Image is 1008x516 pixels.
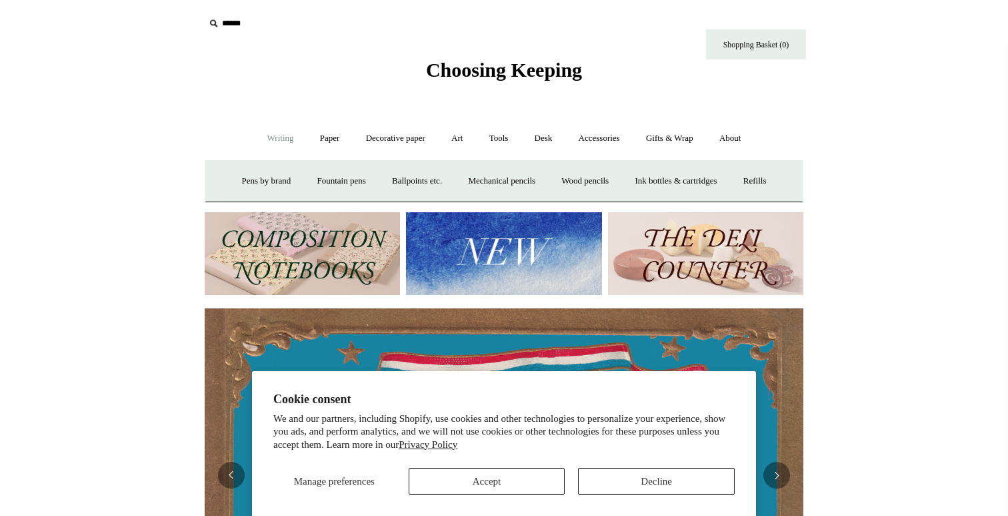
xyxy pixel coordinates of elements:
button: Previous [218,462,245,489]
button: Manage preferences [273,468,395,495]
a: Accessories [567,121,632,156]
button: Decline [578,468,735,495]
a: Shopping Basket (0) [706,29,806,59]
a: Ink bottles & cartridges [623,164,729,199]
a: Fountain pens [305,164,377,199]
a: Paper [308,121,352,156]
a: Ballpoints etc. [380,164,454,199]
a: Mechanical pencils [456,164,547,199]
p: We and our partners, including Shopify, use cookies and other technologies to personalize your ex... [273,413,735,452]
button: Next [763,462,790,489]
a: About [707,121,753,156]
a: Choosing Keeping [426,69,582,79]
a: Desk [523,121,565,156]
img: The Deli Counter [608,212,803,296]
a: Pens by brand [230,164,303,199]
a: Gifts & Wrap [634,121,705,156]
a: Tools [477,121,521,156]
h2: Cookie consent [273,393,735,407]
a: Writing [255,121,306,156]
button: Accept [409,468,565,495]
span: Choosing Keeping [426,59,582,81]
img: New.jpg__PID:f73bdf93-380a-4a35-bcfe-7823039498e1 [406,212,601,296]
a: Art [439,121,475,156]
span: Manage preferences [294,476,375,487]
img: 202302 Composition ledgers.jpg__PID:69722ee6-fa44-49dd-a067-31375e5d54ec [205,212,400,296]
a: Decorative paper [354,121,437,156]
a: Privacy Policy [399,439,457,450]
a: Wood pencils [549,164,621,199]
a: Refills [731,164,779,199]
